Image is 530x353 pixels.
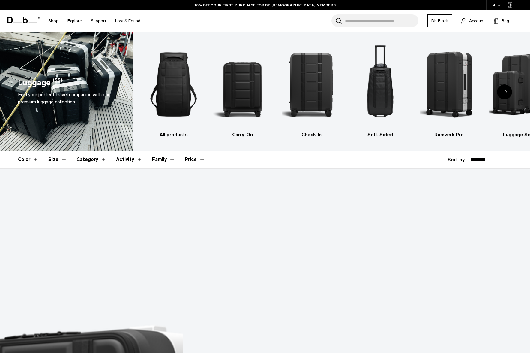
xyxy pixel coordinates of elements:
div: Next slide [497,84,512,99]
button: Toggle Price [185,151,205,168]
h3: Ramverk Pro [420,131,478,138]
a: Lost & Found [115,10,140,32]
img: Db [145,41,203,128]
nav: Main Navigation [44,10,145,32]
li: 5 / 6 [420,41,478,138]
a: Account [461,17,485,24]
img: Db [420,41,478,128]
h3: Check-In [282,131,341,138]
h1: Luggage [18,77,51,89]
button: Toggle Filter [152,151,175,168]
li: 4 / 6 [351,41,409,138]
h3: Soft Sided [351,131,409,138]
h3: Carry-On [213,131,272,138]
button: Toggle Filter [48,151,67,168]
img: Db [213,41,272,128]
a: Db Carry-On [213,41,272,138]
a: 10% OFF YOUR FIRST PURCHASE FOR DB [DEMOGRAPHIC_DATA] MEMBERS [195,2,336,8]
li: 1 / 6 [145,41,203,138]
button: Toggle Filter [76,151,106,168]
li: 2 / 6 [213,41,272,138]
span: Account [469,18,485,24]
a: Explore [67,10,82,32]
h3: All products [145,131,203,138]
li: 3 / 6 [282,41,341,138]
a: Db Check-In [282,41,341,138]
img: Db [282,41,341,128]
span: Find your perfect travel companion with our premium luggage collection. [18,92,109,105]
a: Db All products [145,41,203,138]
a: Shop [48,10,58,32]
span: Bag [502,18,509,24]
a: Support [91,10,106,32]
button: Bag [494,17,509,24]
img: Db [351,41,409,128]
span: (33) [53,77,62,89]
a: Db Black [427,14,452,27]
button: Toggle Filter [116,151,142,168]
a: Db Ramverk Pro [420,41,478,138]
a: Db Soft Sided [351,41,409,138]
button: Toggle Filter [18,151,39,168]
